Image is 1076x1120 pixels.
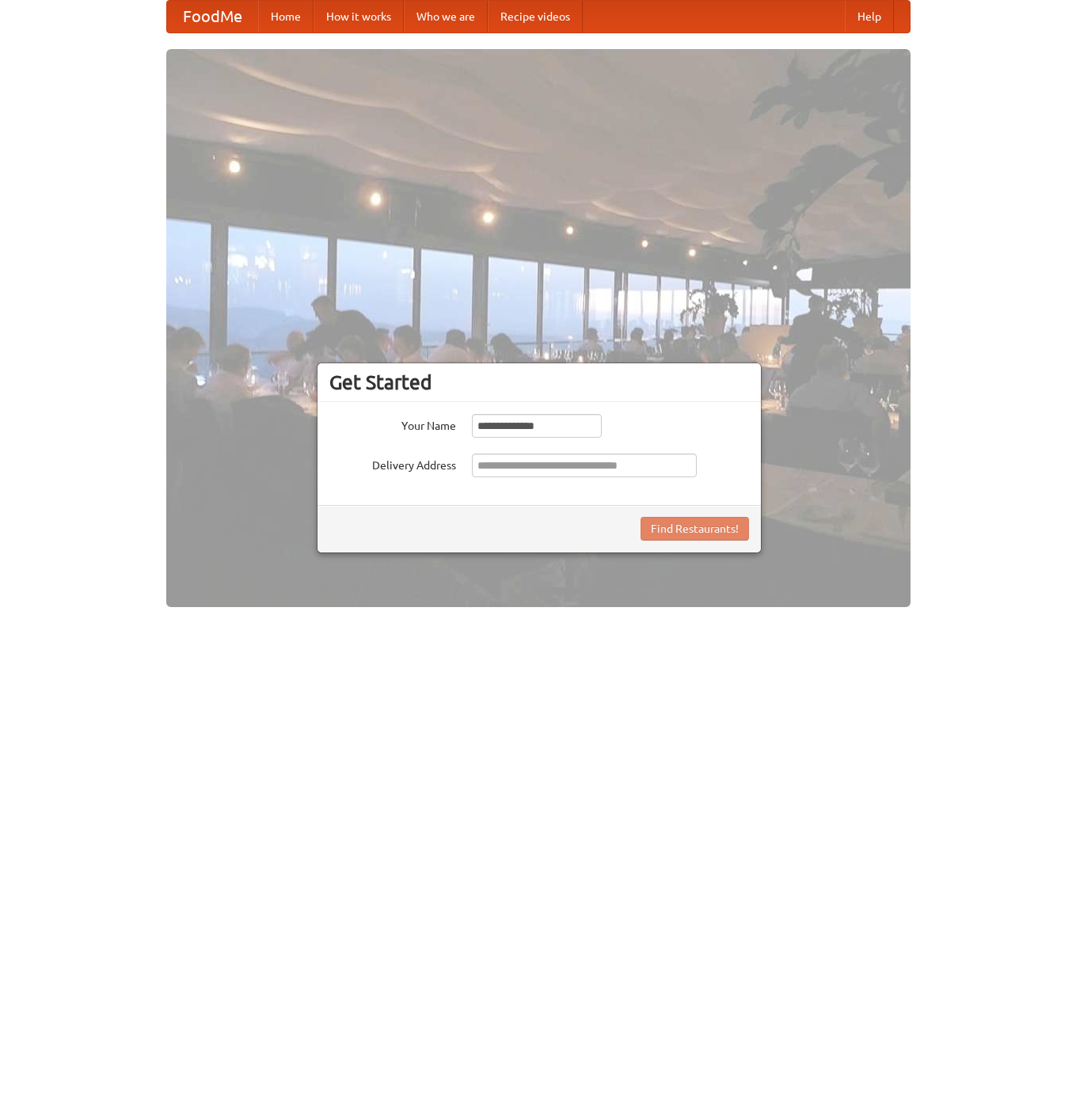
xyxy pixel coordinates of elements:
[329,414,456,434] label: Your Name
[845,1,894,32] a: Help
[329,454,456,473] label: Delivery Address
[329,370,749,394] h3: Get Started
[167,1,258,32] a: FoodMe
[314,1,404,32] a: How it works
[404,1,488,32] a: Who we are
[641,517,749,541] button: Find Restaurants!
[258,1,314,32] a: Home
[488,1,583,32] a: Recipe videos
